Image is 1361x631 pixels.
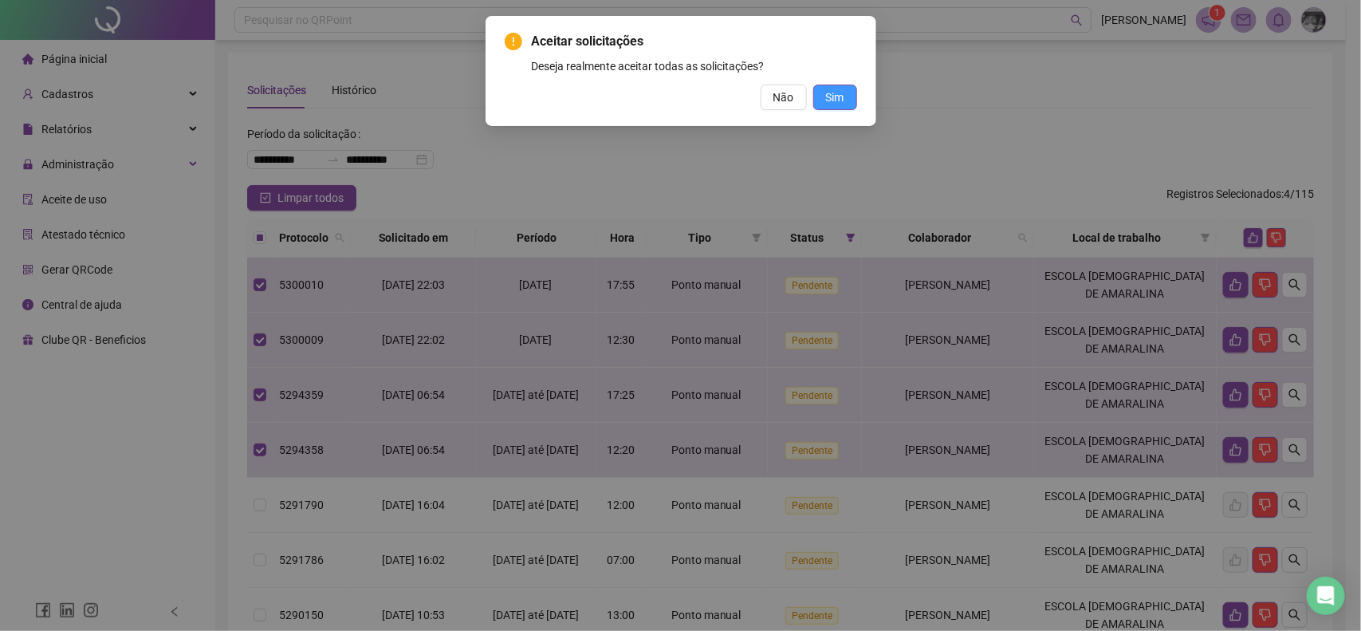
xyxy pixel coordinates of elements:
span: Aceitar solicitações [532,32,857,51]
button: Não [761,85,807,110]
div: Deseja realmente aceitar todas as solicitações? [532,57,857,75]
span: Sim [826,89,844,106]
span: exclamation-circle [505,33,522,50]
span: Não [773,89,794,106]
div: Open Intercom Messenger [1307,577,1345,615]
button: Sim [813,85,857,110]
